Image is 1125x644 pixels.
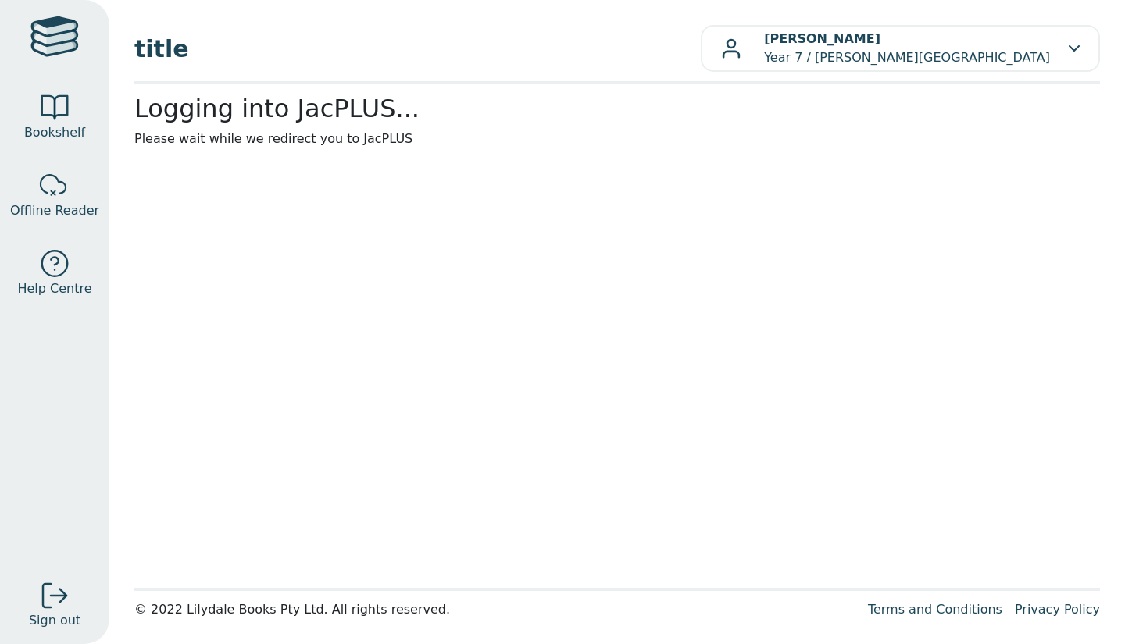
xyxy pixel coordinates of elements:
span: Bookshelf [24,123,85,142]
a: Terms and Conditions [868,602,1002,617]
p: Please wait while we redirect you to JacPLUS [134,130,1100,148]
span: title [134,31,701,66]
span: Help Centre [17,279,91,298]
h2: Logging into JacPLUS... [134,94,1100,123]
button: [PERSON_NAME]Year 7 / [PERSON_NAME][GEOGRAPHIC_DATA] [701,25,1100,72]
a: Privacy Policy [1015,602,1100,617]
div: © 2022 Lilydale Books Pty Ltd. All rights reserved. [134,600,855,619]
p: Year 7 / [PERSON_NAME][GEOGRAPHIC_DATA] [764,30,1050,67]
span: Sign out [29,611,80,630]
b: [PERSON_NAME] [764,31,880,46]
span: Offline Reader [10,201,99,220]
